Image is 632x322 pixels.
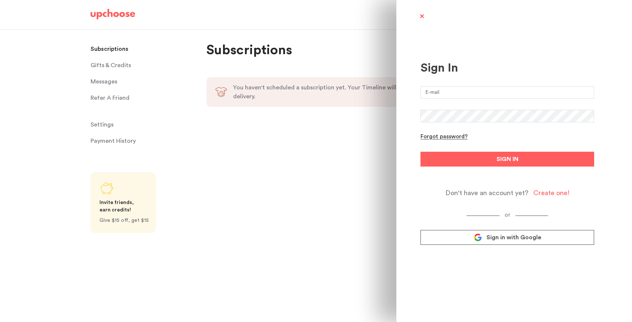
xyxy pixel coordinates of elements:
[500,212,515,218] span: or
[420,61,594,75] div: Sign In
[420,152,594,167] button: SIGN IN
[420,86,594,99] input: E-mail
[445,189,528,197] span: Don't have an account yet?
[420,134,468,141] div: Forgot password?
[420,230,594,245] a: Sign in with Google
[487,234,541,241] span: Sign in with Google
[497,155,518,164] span: SIGN IN
[533,189,570,197] div: Create one!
